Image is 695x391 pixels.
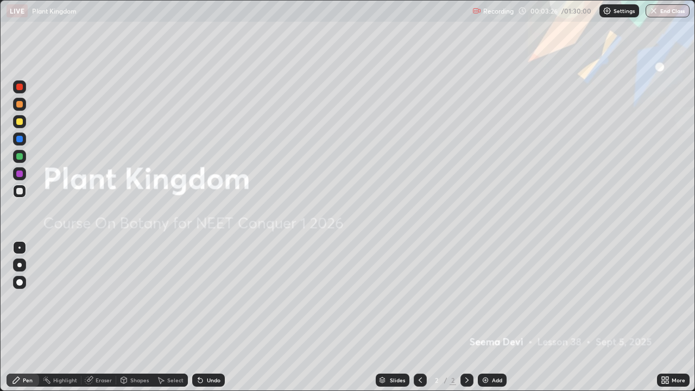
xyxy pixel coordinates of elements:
p: Plant Kingdom [32,7,77,15]
div: 2 [450,375,456,385]
div: Pen [23,377,33,383]
img: class-settings-icons [603,7,611,15]
div: / [444,377,447,383]
img: recording.375f2c34.svg [472,7,481,15]
img: end-class-cross [649,7,658,15]
div: Add [492,377,502,383]
p: Recording [483,7,514,15]
div: Shapes [130,377,149,383]
div: 2 [431,377,442,383]
div: More [672,377,685,383]
p: Settings [614,8,635,14]
div: Eraser [96,377,112,383]
div: Select [167,377,184,383]
div: Undo [207,377,220,383]
div: Slides [390,377,405,383]
p: LIVE [10,7,24,15]
button: End Class [646,4,690,17]
div: Highlight [53,377,77,383]
img: add-slide-button [481,376,490,384]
